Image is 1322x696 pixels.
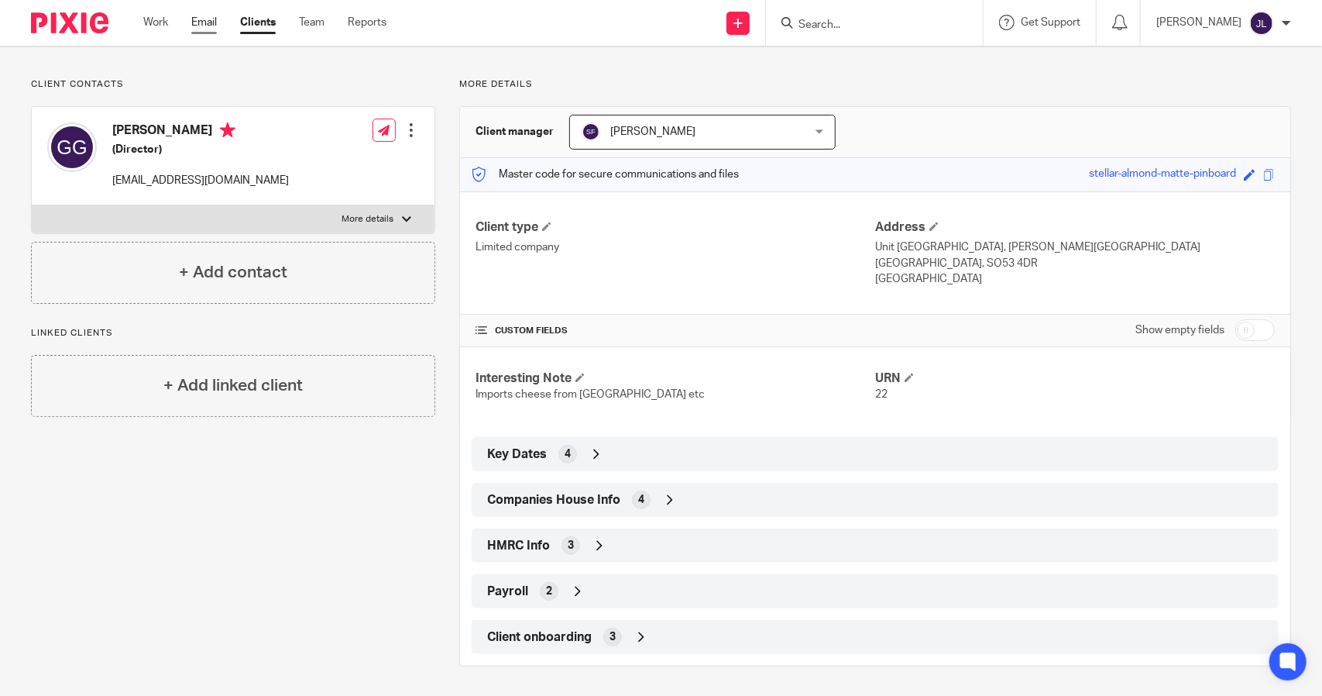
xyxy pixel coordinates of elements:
[476,370,875,387] h4: Interesting Note
[1021,17,1080,28] span: Get Support
[875,370,1275,387] h4: URN
[163,374,303,398] h4: + Add linked client
[875,256,1275,271] p: [GEOGRAPHIC_DATA], SO53 4DR
[487,584,528,600] span: Payroll
[568,538,574,553] span: 3
[112,173,289,188] p: [EMAIL_ADDRESS][DOMAIN_NAME]
[342,213,394,226] p: More details
[875,389,888,400] span: 22
[31,78,435,91] p: Client contacts
[112,122,289,142] h4: [PERSON_NAME]
[875,219,1275,236] h4: Address
[476,239,875,255] p: Limited company
[476,389,705,400] span: Imports cheese from [GEOGRAPHIC_DATA] etc
[487,538,550,554] span: HMRC Info
[348,15,386,30] a: Reports
[459,78,1291,91] p: More details
[875,239,1275,255] p: Unit [GEOGRAPHIC_DATA], [PERSON_NAME][GEOGRAPHIC_DATA]
[143,15,168,30] a: Work
[47,122,97,172] img: svg%3E
[582,122,600,141] img: svg%3E
[112,142,289,157] h5: (Director)
[1249,11,1274,36] img: svg%3E
[610,126,695,137] span: [PERSON_NAME]
[476,325,875,337] h4: CUSTOM FIELDS
[487,492,620,508] span: Companies House Info
[191,15,217,30] a: Email
[476,219,875,236] h4: Client type
[546,584,552,599] span: 2
[31,327,435,339] p: Linked clients
[179,260,287,284] h4: + Add contact
[240,15,276,30] a: Clients
[609,629,616,645] span: 3
[1156,15,1241,30] p: [PERSON_NAME]
[638,492,644,508] span: 4
[875,271,1275,287] p: [GEOGRAPHIC_DATA]
[565,446,571,462] span: 4
[797,19,936,33] input: Search
[487,629,592,646] span: Client onboarding
[472,167,739,182] p: Master code for secure communications and files
[487,446,547,463] span: Key Dates
[220,122,235,138] i: Primary
[1089,166,1236,184] div: stellar-almond-matte-pinboard
[476,124,554,140] h3: Client manager
[299,15,324,30] a: Team
[31,12,108,33] img: Pixie
[1135,322,1224,338] label: Show empty fields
